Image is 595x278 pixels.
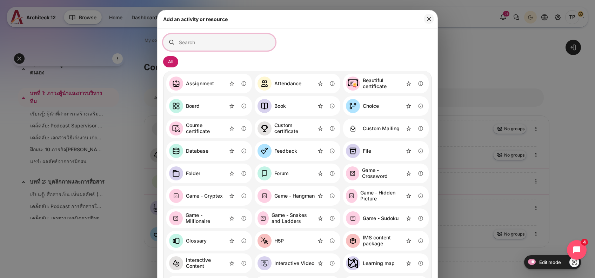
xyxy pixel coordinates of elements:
[274,193,315,199] div: Game - Hangman
[258,189,315,203] a: Game - Hangman
[346,189,403,203] a: Game - Hidden Picture
[403,213,414,224] button: Star Game - Sudoku activity
[255,119,340,138] div: Custom certificate
[274,260,314,266] div: Interactive Video
[163,56,178,67] a: Default activities
[363,235,403,247] div: IMS content package
[346,256,395,270] a: Learning map
[255,141,340,161] div: Feedback
[403,101,414,111] button: Star Choice activity
[343,96,429,116] div: Choice
[166,96,252,116] div: Board
[258,166,288,180] a: Forum
[315,123,326,134] button: Star Custom certificate activity
[258,77,301,91] a: Attendance
[255,186,340,206] div: Game - Hangman
[227,258,237,269] button: Star Interactive Content activity
[227,236,237,246] button: Star Glossary activity
[315,168,326,179] button: Star Forum activity
[363,126,400,132] div: Custom Mailing
[166,253,252,273] div: Interactive Content
[343,186,429,206] div: Game - Hidden Picture
[227,168,237,179] button: Star Folder activity
[274,103,286,109] div: Book
[343,208,429,228] div: Game - Sudoku
[186,238,207,244] div: Glossary
[403,236,414,246] button: Star IMS content package activity
[169,77,214,91] a: Assignment
[343,141,429,161] div: File
[258,144,297,158] a: Feedback
[403,168,414,179] button: Star Game - Crossword activity
[346,166,403,180] a: Game - Crossword
[169,211,227,225] a: Game - Millionaire
[346,77,403,91] a: Beautiful certificate
[274,171,288,177] div: Forum
[315,258,326,269] button: Star Interactive Video activity
[255,253,340,273] div: Interactive Video
[258,121,315,135] a: Custom certificate
[227,213,237,224] button: Star Game - Millionaire activity
[166,186,252,206] div: Game - Cryptex
[274,81,301,87] div: Attendance
[363,260,395,266] div: Learning map
[363,103,379,109] div: Choice
[274,123,315,134] div: Custom certificate
[424,14,434,24] button: Close
[163,34,275,51] input: Search
[362,167,403,179] div: Game - Crossword
[186,123,227,134] div: Course certificate
[227,78,237,89] button: Star Assignment activity
[166,74,252,93] div: Assignment
[166,164,252,183] div: Folder
[315,101,326,111] button: Star Book activity
[255,164,340,183] div: Forum
[258,234,284,248] a: H5P
[227,191,237,201] button: Star Game - Cryptex activity
[343,253,429,273] div: Learning map
[315,78,326,89] button: Star Attendance activity
[315,236,326,246] button: Star H5P activity
[343,231,429,251] div: IMS content package
[360,190,403,202] div: Game - Hidden Picture
[166,141,252,161] div: Database
[169,166,200,180] a: Folder
[363,148,371,154] div: File
[186,171,200,177] div: Folder
[169,144,208,158] a: Database
[346,99,379,113] a: Choice
[258,256,314,270] a: Interactive Video
[403,123,414,134] button: Star Custom Mailing activity
[343,164,429,183] div: Game - Crossword
[343,74,429,93] div: Beautiful certificate
[272,212,315,224] div: Game - Snakes and Ladders
[346,144,371,158] a: File
[403,191,414,201] button: Star Game - Hidden Picture activity
[186,257,227,269] div: Interactive Content
[258,99,286,113] a: Book
[315,146,326,156] button: Star Feedback activity
[255,231,340,251] div: H5P
[169,189,223,203] a: Game - Cryptex
[169,234,207,248] a: Glossary
[186,103,200,109] div: Board
[169,256,227,270] a: Interactive Content
[169,99,200,113] a: Board
[186,148,208,154] div: Database
[346,234,403,248] a: IMS content package
[255,74,340,93] div: Attendance
[255,96,340,116] div: Book
[166,231,252,251] div: Glossary
[227,123,237,134] button: Star Course certificate activity
[186,212,227,224] div: Game - Millionaire
[403,258,414,269] button: Star Learning map activity
[166,119,252,138] div: Course certificate
[186,81,214,87] div: Assignment
[315,213,326,224] button: Star Game - Snakes and Ladders activity
[186,193,223,199] div: Game - Cryptex
[363,216,399,221] div: Game - Sudoku
[255,208,340,228] div: Game - Snakes and Ladders
[346,211,399,225] a: Game - Sudoku
[343,119,429,138] div: Custom Mailing
[403,146,414,156] button: Star File activity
